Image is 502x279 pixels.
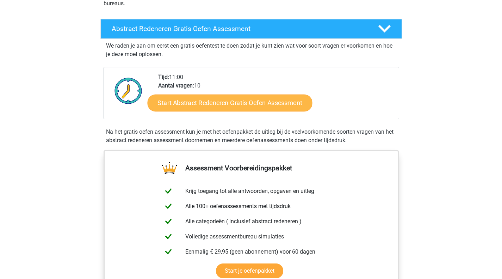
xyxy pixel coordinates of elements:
b: Aantal vragen: [158,82,194,89]
a: Abstract Redeneren Gratis Oefen Assessment [98,19,405,39]
div: Na het gratis oefen assessment kun je met het oefenpakket de uitleg bij de veelvoorkomende soorte... [103,128,399,145]
img: Klok [111,73,146,108]
p: We raden je aan om eerst een gratis oefentest te doen zodat je kunt zien wat voor soort vragen er... [106,42,396,59]
a: Start Abstract Redeneren Gratis Oefen Assessment [147,94,312,111]
div: 11:00 10 [153,73,398,119]
h4: Abstract Redeneren Gratis Oefen Assessment [112,25,367,33]
b: Tijd: [158,74,169,80]
a: Start je oefenpakket [216,263,283,278]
